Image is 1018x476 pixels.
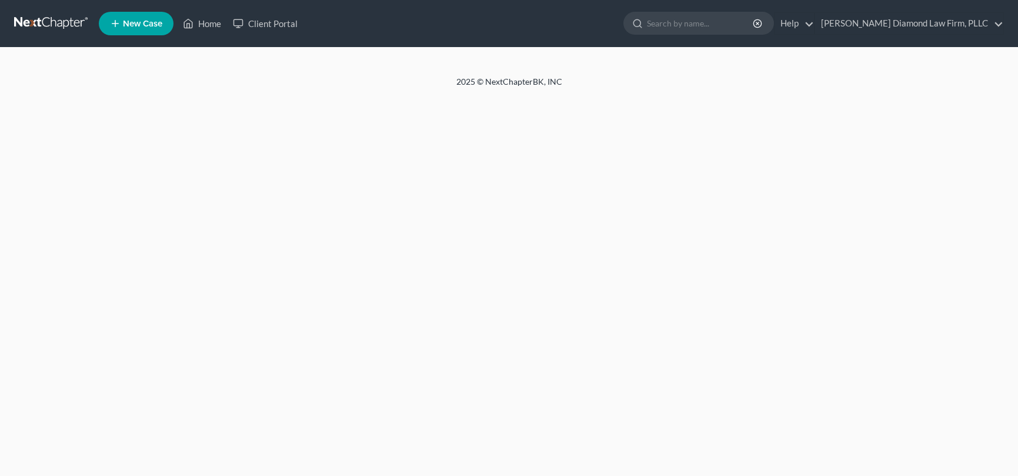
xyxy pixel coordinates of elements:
[815,13,1003,34] a: [PERSON_NAME] Diamond Law Firm, PLLC
[174,76,845,97] div: 2025 © NextChapterBK, INC
[227,13,303,34] a: Client Portal
[647,12,755,34] input: Search by name...
[775,13,814,34] a: Help
[177,13,227,34] a: Home
[123,19,162,28] span: New Case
